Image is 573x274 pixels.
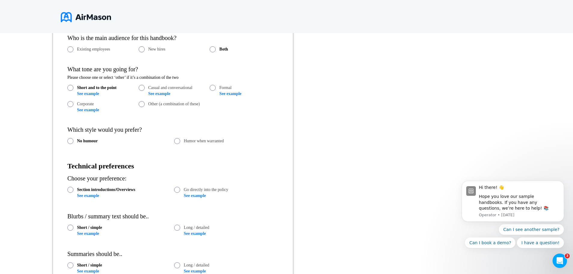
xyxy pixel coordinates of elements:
[148,85,193,90] span: Casual and conversational
[219,47,228,52] span: Both
[219,91,241,96] a: See example
[61,10,111,25] img: logo
[77,231,99,236] a: See example
[77,102,94,106] span: Corporate
[67,75,279,80] p: Please choose one or select ‘other’ if it’s a combination of the two
[184,269,206,273] a: See example
[67,251,279,257] div: Summaries should be..
[67,213,279,220] div: Blurbs / summary text should be..
[67,35,279,42] div: Who is the main audience for this handbook?
[67,162,279,171] h1: Technical preferences
[77,193,99,198] a: See example
[184,225,209,230] span: Long / detailed
[77,85,116,90] span: Short and to the point
[453,173,573,271] iframe: Intercom notifications message
[77,263,102,268] span: Short / simple
[148,47,165,52] span: New hires
[67,175,279,182] div: Choose your preference:
[565,254,570,258] span: 3
[184,193,206,198] a: See example
[77,108,99,112] a: See example
[67,126,279,133] div: Which style would you prefer?
[67,66,279,73] div: What tone are you going for?
[77,139,98,143] span: No humour
[77,47,110,52] span: Existing employees
[219,85,231,90] span: Formal
[148,91,170,96] a: See example
[77,225,102,230] span: Short / simple
[148,102,200,106] span: Other (a combination of these)
[77,187,135,192] span: Section introductions/Overviews
[184,231,206,236] a: See example
[184,187,228,192] span: Go directly into the policy
[553,254,567,268] iframe: Intercom live chat
[77,91,99,96] a: See example
[184,263,209,268] span: Long / detailed
[184,139,224,143] span: Humor when warranted
[77,269,99,273] a: See example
